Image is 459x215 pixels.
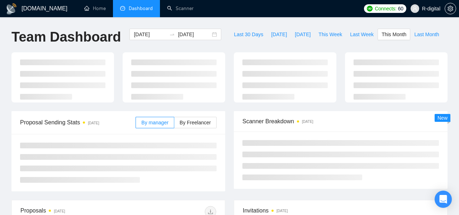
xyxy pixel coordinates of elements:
span: By Freelancer [180,120,211,125]
a: setting [445,6,456,11]
button: [DATE] [291,29,314,40]
h1: Team Dashboard [11,29,121,46]
span: Invitations [243,206,439,215]
span: This Month [382,30,406,38]
span: [DATE] [295,30,311,38]
span: Connects: [375,5,396,13]
span: swap-right [169,32,175,37]
span: Last Month [414,30,439,38]
span: Dashboard [129,5,153,11]
a: homeHome [84,5,106,11]
time: [DATE] [276,209,288,213]
span: [DATE] [271,30,287,38]
span: Scanner Breakdown [242,117,439,126]
span: By manager [141,120,168,125]
span: to [169,32,175,37]
span: setting [445,6,456,11]
button: Last 30 Days [230,29,267,40]
span: Last Week [350,30,374,38]
span: Last 30 Days [234,30,263,38]
img: upwork-logo.png [367,6,373,11]
time: [DATE] [54,209,65,213]
div: Open Intercom Messenger [435,191,452,208]
input: Start date [134,30,166,38]
img: logo [6,3,17,15]
a: searchScanner [167,5,194,11]
span: dashboard [120,6,125,11]
time: [DATE] [302,120,313,124]
span: user [412,6,417,11]
input: End date [178,30,210,38]
button: setting [445,3,456,14]
button: Last Week [346,29,378,40]
button: This Week [314,29,346,40]
span: 60 [398,5,403,13]
button: [DATE] [267,29,291,40]
time: [DATE] [88,121,99,125]
span: New [437,115,448,121]
button: Last Month [410,29,443,40]
span: This Week [318,30,342,38]
span: Proposal Sending Stats [20,118,136,127]
button: This Month [378,29,410,40]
